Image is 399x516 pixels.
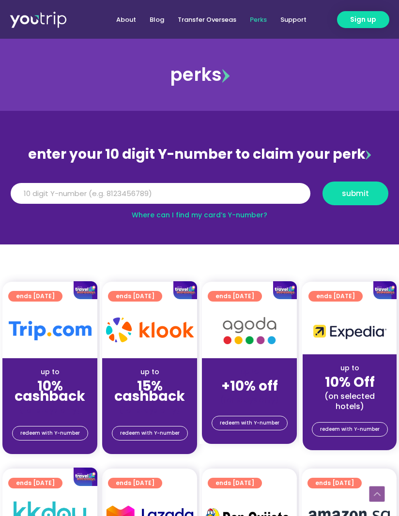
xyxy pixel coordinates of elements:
a: Blog [143,11,171,29]
div: (for stays only) [110,405,189,415]
span: redeem with Y-number [120,426,180,440]
a: ends [DATE] [208,478,262,488]
a: redeem with Y-number [312,422,388,437]
form: Y Number [11,182,388,212]
a: Perks [243,11,274,29]
span: ends [DATE] [116,478,154,488]
a: redeem with Y-number [112,426,188,440]
a: Transfer Overseas [171,11,243,29]
a: ends [DATE] [307,478,362,488]
span: redeem with Y-number [320,423,380,436]
span: up to [241,367,259,377]
a: Sign up [337,11,389,28]
span: ends [DATE] [315,478,354,488]
strong: 10% Off [325,373,375,392]
span: Sign up [350,15,376,25]
div: (for stays only) [210,395,289,405]
nav: Menu [86,11,313,29]
div: (for stays only) [10,405,90,415]
span: submit [342,190,369,197]
div: up to [10,367,90,377]
span: redeem with Y-number [20,426,80,440]
a: Support [274,11,313,29]
a: About [109,11,143,29]
strong: +10% off [221,377,278,395]
strong: 10% cashback [15,377,85,406]
strong: 15% cashback [114,377,185,406]
span: ends [DATE] [215,478,254,488]
a: redeem with Y-number [212,416,288,430]
a: redeem with Y-number [12,426,88,440]
div: (on selected hotels) [310,391,389,411]
a: Where can I find my card’s Y-number? [132,210,267,220]
div: enter your 10 digit Y-number to claim your perk [6,142,393,167]
div: up to [110,367,189,377]
div: up to [310,363,389,373]
a: ends [DATE] [108,478,162,488]
button: submit [322,182,388,205]
span: redeem with Y-number [220,416,279,430]
input: 10 digit Y-number (e.g. 8123456789) [11,183,310,204]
